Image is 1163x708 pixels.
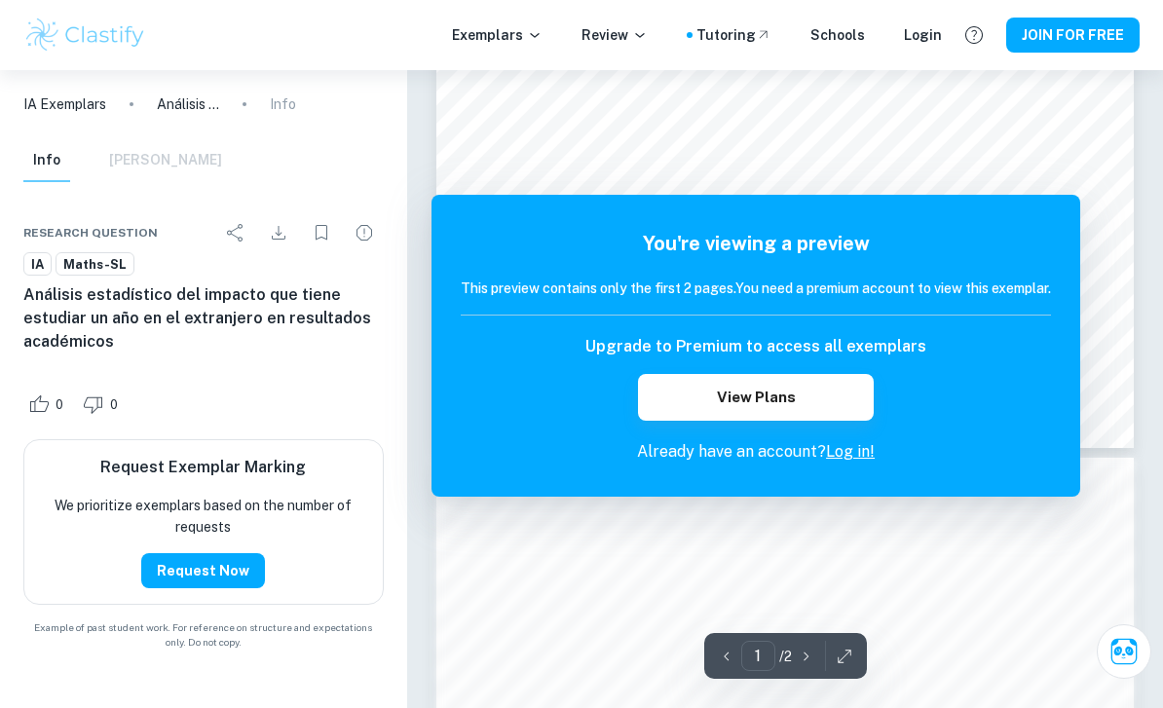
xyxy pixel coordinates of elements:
h6: This preview contains only the first 2 pages. You need a premium account to view this exemplar. [461,278,1051,299]
p: Info [270,93,296,115]
div: Dislike [78,389,129,420]
p: Exemplars [452,24,543,46]
a: Tutoring [696,24,771,46]
a: Maths-SL [56,252,134,277]
div: Download [259,213,298,252]
h6: Request Exemplar Marking [100,456,306,479]
div: Bookmark [302,213,341,252]
p: We prioritize exemplars based on the number of requests [40,495,367,538]
p: Análisis estadístico del impacto que tiene estudiar un año en el extranjero en resultados académicos [157,93,219,115]
a: Schools [810,24,865,46]
img: Clastify logo [23,16,147,55]
a: Log in! [826,442,875,461]
a: IA [23,252,52,277]
button: Info [23,139,70,182]
span: 0 [45,395,74,415]
span: 0 [99,395,129,415]
span: Example of past student work. For reference on structure and expectations only. Do not copy. [23,620,384,650]
h6: Análisis estadístico del impacto que tiene estudiar un año en el extranjero en resultados académicos [23,283,384,354]
h6: Upgrade to Premium to access all exemplars [585,335,926,358]
p: Already have an account? [461,440,1051,464]
span: Research question [23,224,158,242]
div: Report issue [345,213,384,252]
span: IA [24,255,51,275]
button: Ask Clai [1097,624,1151,679]
p: / 2 [779,646,792,667]
p: Review [581,24,648,46]
button: Request Now [141,553,265,588]
div: Share [216,213,255,252]
span: Maths-SL [56,255,133,275]
div: Like [23,389,74,420]
button: View Plans [638,374,874,421]
button: Help and Feedback [957,19,991,52]
button: JOIN FOR FREE [1006,18,1140,53]
a: IA Exemplars [23,93,106,115]
a: Login [904,24,942,46]
h5: You're viewing a preview [461,229,1051,258]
